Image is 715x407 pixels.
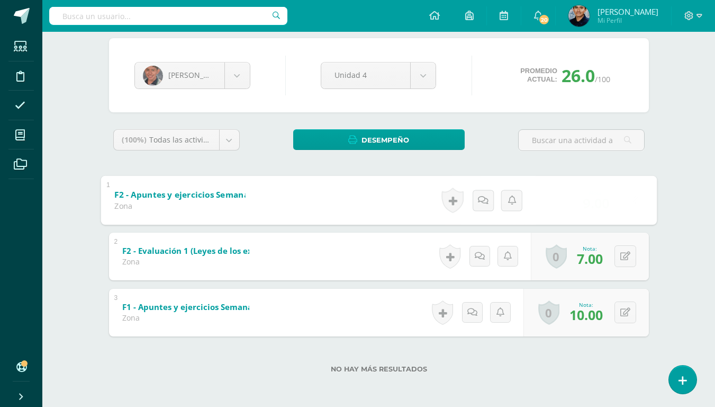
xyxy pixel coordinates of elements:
[598,16,658,25] span: Mi Perfil
[122,245,293,256] b: F2 - Evaluación 1 (Leyes de los exponentes)
[538,300,559,325] a: 0
[135,63,250,89] a: [PERSON_NAME]
[520,67,557,84] span: Promedio actual:
[595,74,610,84] span: /100
[114,189,256,200] b: F2 - Apuntes y ejercicios Semana 4
[149,135,280,145] span: Todas las actividades de esta unidad
[577,245,603,252] div: Nota:
[583,189,609,196] div: Nota:
[569,301,603,308] div: Nota:
[122,243,343,260] a: F2 - Evaluación 1 (Leyes de los exponentes)
[122,256,249,267] div: Zona
[538,14,550,25] span: 20
[546,244,567,269] a: 0
[321,63,436,89] a: Unidad 4
[519,130,644,151] input: Buscar una actividad aquí...
[122,135,147,145] span: (100%)
[293,129,465,150] a: Desempeño
[583,193,609,212] span: 9.00
[361,130,409,150] span: Desempeño
[122,313,249,323] div: Zona
[143,66,163,86] img: 255717ea6babd6606e10c902b2a7b3b5.png
[577,250,603,268] span: 7.00
[49,7,287,25] input: Busca un usuario...
[562,64,595,87] span: 26.0
[122,299,318,316] a: F1 - Apuntes y ejercicios Semana 1-3
[114,186,308,203] a: F2 - Apuntes y ejercicios Semana 4
[168,70,228,80] span: [PERSON_NAME]
[109,365,649,373] label: No hay más resultados
[334,63,397,87] span: Unidad 4
[114,200,245,211] div: Zona
[122,302,267,312] b: F1 - Apuntes y ejercicios Semana 1-3
[569,306,603,324] span: 10.00
[114,130,239,150] a: (100%)Todas las actividades de esta unidad
[550,188,572,213] a: 0
[598,6,658,17] span: [PERSON_NAME]
[568,5,590,26] img: 34b7d2815c833d3d4a9d7dedfdeadf41.png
